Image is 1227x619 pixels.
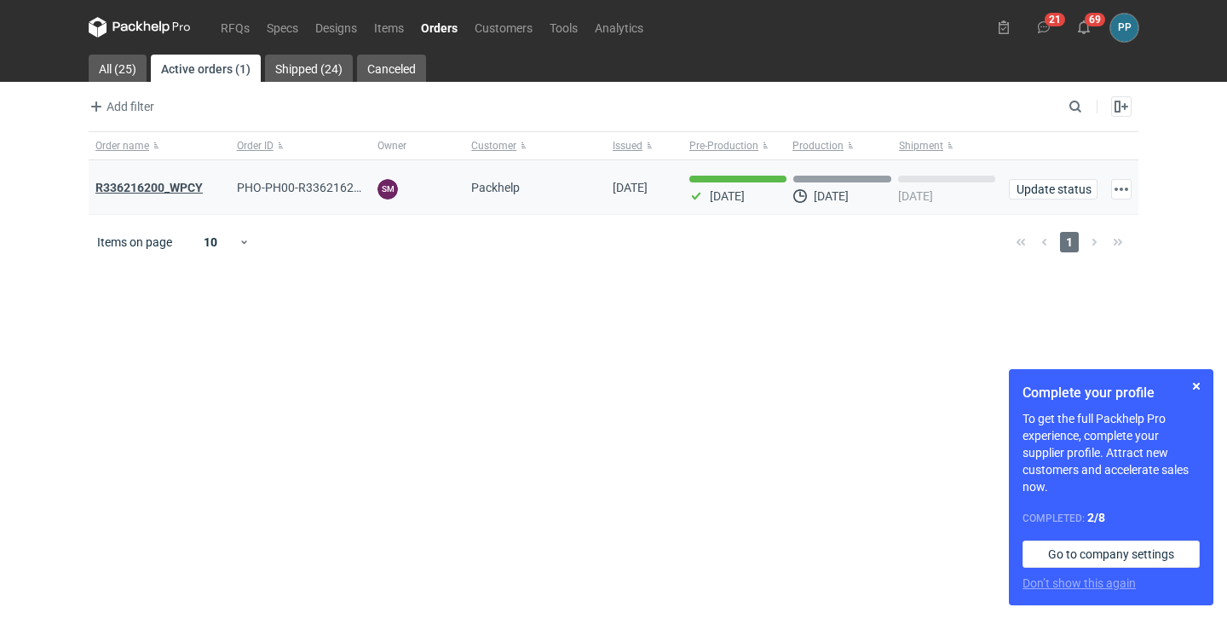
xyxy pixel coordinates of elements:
button: Add filter [85,96,155,117]
button: Actions [1111,179,1132,200]
p: [DATE] [814,189,849,203]
a: Analytics [586,17,652,38]
span: 1 [1060,232,1079,252]
input: Search [1065,96,1120,117]
a: Items [366,17,412,38]
button: Issued [606,132,683,159]
button: Skip for now [1186,376,1207,396]
span: Order name [95,139,149,153]
span: Issued [613,139,642,153]
button: Don’t show this again [1022,575,1136,592]
button: Order ID [230,132,372,159]
span: Add filter [86,96,154,117]
button: Customer [464,132,606,159]
button: Shipment [896,132,1002,159]
span: Update status [1017,183,1090,195]
figcaption: SM [377,179,398,200]
a: All (25) [89,55,147,82]
a: Tools [541,17,586,38]
a: Orders [412,17,466,38]
div: Paweł Puch [1110,14,1138,42]
button: Order name [89,132,230,159]
span: Shipment [899,139,943,153]
span: Items on page [97,234,172,251]
a: Canceled [357,55,426,82]
button: 21 [1030,14,1057,41]
span: 09/09/2025 [613,181,648,194]
span: Packhelp [471,181,520,194]
span: Customer [471,139,516,153]
p: To get the full Packhelp Pro experience, complete your supplier profile. Attract new customers an... [1022,410,1200,495]
button: 69 [1070,14,1097,41]
a: Specs [258,17,307,38]
a: Active orders (1) [151,55,261,82]
strong: 2 / 8 [1087,511,1105,524]
a: Designs [307,17,366,38]
div: Completed: [1022,509,1200,527]
button: Update status [1009,179,1097,200]
h1: Complete your profile [1022,383,1200,403]
span: Pre-Production [689,139,758,153]
svg: Packhelp Pro [89,17,191,38]
span: Production [792,139,844,153]
a: Customers [466,17,541,38]
span: Owner [377,139,406,153]
a: Go to company settings [1022,541,1200,568]
div: 10 [183,230,239,254]
a: R336216200_WPCY [95,181,203,194]
button: Production [789,132,896,159]
span: PHO-PH00-R336216200_WPCY [237,181,405,194]
p: [DATE] [898,189,933,203]
p: [DATE] [710,189,745,203]
button: Pre-Production [683,132,789,159]
button: PP [1110,14,1138,42]
a: RFQs [212,17,258,38]
a: Shipped (24) [265,55,353,82]
span: Order ID [237,139,274,153]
